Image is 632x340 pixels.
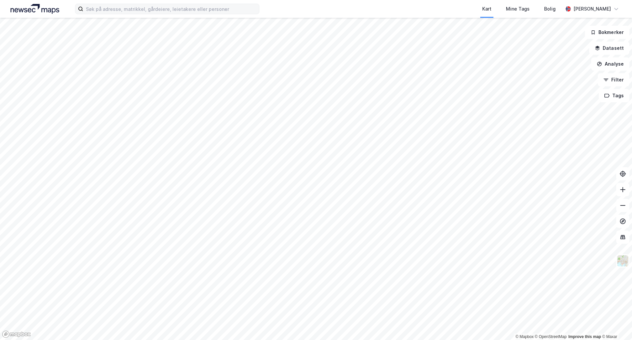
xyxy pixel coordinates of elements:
button: Datasett [589,42,629,55]
button: Filter [598,73,629,86]
button: Analyse [591,57,629,71]
div: [PERSON_NAME] [573,5,611,13]
img: logo.a4113a55bc3d86da70a041830d287a7e.svg [11,4,59,14]
a: OpenStreetMap [535,334,567,339]
img: Z [617,255,629,267]
div: Bolig [544,5,556,13]
iframe: Chat Widget [599,308,632,340]
div: Kart [482,5,491,13]
button: Tags [599,89,629,102]
a: Improve this map [568,334,601,339]
button: Bokmerker [585,26,629,39]
input: Søk på adresse, matrikkel, gårdeiere, leietakere eller personer [83,4,259,14]
div: Mine Tags [506,5,530,13]
a: Mapbox [515,334,534,339]
a: Mapbox homepage [2,330,31,338]
div: Kontrollprogram for chat [599,308,632,340]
